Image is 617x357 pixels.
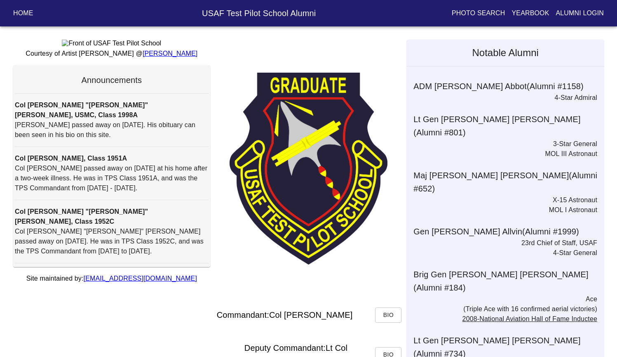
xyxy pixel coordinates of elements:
h6: Brig Gen [PERSON_NAME] [PERSON_NAME] (Alumni # 184 ) [413,268,604,294]
button: Photo Search [448,6,509,21]
p: MOL I Astronaut [407,205,597,215]
a: [EMAIL_ADDRESS][DOMAIN_NAME] [84,275,197,282]
a: [PERSON_NAME] [143,50,198,57]
p: (Triple Ace with 16 confirmed aerial victories) [407,304,597,314]
p: Yearbook [511,8,549,18]
img: Front of USAF Test Pilot School [62,40,161,47]
h5: Notable Alumni [407,40,604,66]
p: Courtesy of Artist [PERSON_NAME] @ [13,49,210,59]
span: Bio [382,310,395,320]
p: Col [PERSON_NAME] passed away on [DATE] at his home after a two-week illness. He was in TPS Class... [15,163,209,193]
p: Alumni Login [556,8,604,18]
p: Col [PERSON_NAME] "[PERSON_NAME]" [PERSON_NAME] passed away on [DATE]. He was in TPS Class 1952C,... [15,227,209,256]
strong: Col [PERSON_NAME] "[PERSON_NAME]" [PERSON_NAME], Class 1952C [15,208,148,225]
p: 3-Star General [407,139,597,149]
h6: Lt Gen [PERSON_NAME] [PERSON_NAME] (Alumni # 801 ) [413,113,604,139]
h6: USAF Test Pilot School Alumni [96,7,422,20]
p: Home [13,8,33,18]
img: TPS Patch [230,73,387,265]
strong: Col [PERSON_NAME] "[PERSON_NAME]" [PERSON_NAME], USMC, Class 1998A [15,102,148,118]
button: Bio [375,307,401,323]
p: MOL III Astronaut [407,149,597,159]
strong: Col [PERSON_NAME], Class 1951A [15,155,127,162]
a: 2008-National Aviation Hall of Fame Inductee [462,315,597,322]
h6: ADM [PERSON_NAME] Abbot (Alumni # 1158 ) [413,80,604,93]
p: Site maintained by: [13,274,210,284]
button: Home [10,6,37,21]
p: Ace [407,294,597,304]
h6: Commandant: Col [PERSON_NAME] [217,308,353,322]
p: 4-Star Admiral [407,93,597,103]
h6: Announcements [15,73,209,87]
p: 4-Star General [407,248,597,258]
p: 23rd Chief of Staff, USAF [407,238,597,248]
button: Alumni Login [553,6,608,21]
h6: Gen [PERSON_NAME] Allvin (Alumni # 1999 ) [413,225,604,238]
p: X-15 Astronaut [407,195,597,205]
h6: Maj [PERSON_NAME] [PERSON_NAME] (Alumni # 652 ) [413,169,604,195]
button: Yearbook [508,6,552,21]
p: Photo Search [452,8,505,18]
p: [PERSON_NAME] passed away on [DATE]. His obituary can been seen in his bio on this site. [15,120,209,140]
